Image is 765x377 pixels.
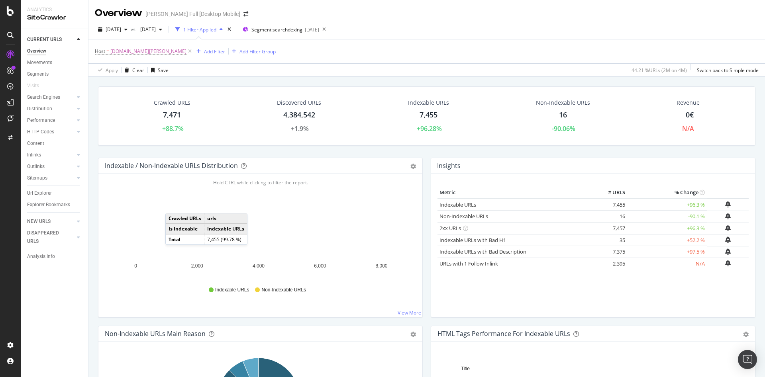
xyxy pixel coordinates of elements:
a: 2xx URLs [439,225,461,232]
span: vs [131,26,137,33]
a: DISAPPEARED URLS [27,229,75,246]
div: HTTP Codes [27,128,54,136]
a: Indexable URLs with Bad H1 [439,236,506,244]
td: +96.3 % [627,223,707,234]
div: Indexable URLs [408,99,449,107]
div: Inlinks [27,151,41,159]
text: 6,000 [314,263,326,269]
td: +52.2 % [627,234,707,246]
span: Revenue [677,99,700,107]
td: 7,455 (99.78 %) [204,234,247,244]
div: times [226,25,233,33]
img: tab_domain_overview_orange.svg [33,46,39,53]
a: View More [398,309,421,316]
div: gear [410,164,416,169]
span: 2025 May. 30th [137,26,156,33]
text: Title [461,366,470,371]
div: Visits [27,82,39,90]
div: bell-plus [725,236,731,243]
button: Save [148,64,169,76]
div: bell-plus [725,248,731,255]
img: logo_orange.svg [13,13,19,19]
div: N/A [682,124,694,133]
div: Crawled URLs [154,99,190,107]
a: Indexable URLs with Bad Description [439,248,526,255]
a: Analysis Info [27,252,82,261]
div: Non-Indexable URLs [536,99,590,107]
div: Clear [132,67,144,74]
td: -90.1 % [627,211,707,223]
button: [DATE] [137,23,165,36]
span: 0€ [686,110,694,119]
text: 2,000 [191,263,203,269]
td: 16 [595,211,627,223]
a: Distribution [27,105,75,113]
div: [PERSON_NAME] Full [Desktop Mobile] [145,10,240,18]
text: 4,000 [253,263,265,269]
div: bell-plus [725,260,731,266]
a: Url Explorer [27,189,82,197]
button: Add Filter Group [229,47,276,56]
div: Content [27,139,44,148]
div: Outlinks [27,162,45,171]
div: -90.06% [552,124,575,133]
button: Clear [122,64,144,76]
svg: A chart. [105,187,413,279]
div: DISAPPEARED URLS [27,229,67,246]
div: 44.21 % URLs ( 2M on 4M ) [632,67,687,74]
div: Performance [27,116,55,125]
div: Add Filter [204,48,225,55]
div: [DATE] [305,26,319,33]
div: gear [743,332,749,337]
td: 2,395 [595,258,627,270]
a: Visits [27,82,47,90]
div: Sitemaps [27,174,47,182]
th: % Change [627,187,707,199]
div: +96.28% [417,124,442,133]
a: Sitemaps [27,174,75,182]
th: Metric [437,187,595,199]
a: Non-Indexable URLs [439,213,488,220]
span: 2025 Jul. 31st [106,26,121,33]
a: Explorer Bookmarks [27,201,82,209]
td: 35 [595,234,627,246]
div: 16 [559,110,567,120]
div: Analysis Info [27,252,55,261]
div: Overview [27,47,46,55]
div: Movements [27,59,52,67]
div: Open Intercom Messenger [738,350,757,369]
div: HTML Tags Performance for Indexable URLs [437,330,570,338]
div: Explorer Bookmarks [27,201,70,209]
td: 7,375 [595,246,627,258]
a: Segments [27,70,82,78]
th: # URLS [595,187,627,199]
div: arrow-right-arrow-left [243,11,248,17]
a: Indexable URLs [439,201,476,208]
div: gear [410,332,416,337]
span: = [106,48,109,55]
td: +97.5 % [627,246,707,258]
td: N/A [627,258,707,270]
button: Segment:searchdexing[DATE] [239,23,319,36]
div: Overview [95,6,142,20]
div: v 4.0.25 [22,13,39,19]
div: NEW URLS [27,217,51,226]
div: Domaine [42,47,61,52]
div: Url Explorer [27,189,52,197]
a: Overview [27,47,82,55]
a: CURRENT URLS [27,35,75,44]
div: 1 Filter Applied [183,26,216,33]
span: Segment: searchdexing [251,26,302,33]
a: Movements [27,59,82,67]
button: [DATE] [95,23,131,36]
a: Inlinks [27,151,75,159]
div: +88.7% [162,124,184,133]
div: Add Filter Group [239,48,276,55]
div: CURRENT URLS [27,35,62,44]
button: Add Filter [193,47,225,56]
a: URLs with 1 Follow Inlink [439,260,498,267]
div: bell-plus [725,213,731,219]
span: Host [95,48,105,55]
div: Mots-clés [100,47,120,52]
